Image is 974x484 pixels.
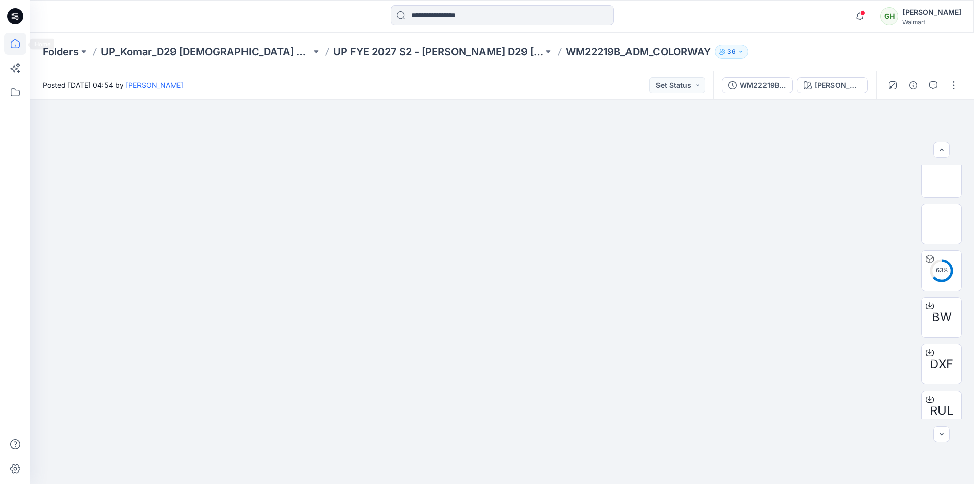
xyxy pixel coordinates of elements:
a: UP_Komar_D29 [DEMOGRAPHIC_DATA] Sleep [101,45,311,59]
div: 63 % [929,266,954,275]
button: 36 [715,45,748,59]
div: GH [880,7,898,25]
p: WM22219B_ADM_COLORWAY [566,45,711,59]
span: RUL [930,402,954,420]
button: WM22219B-PROTO COMMENT APPLIED PATTERN_COLORWAY_REV11 [722,77,793,93]
p: 36 [727,46,736,57]
button: Details [905,77,921,93]
span: BW [932,308,952,327]
a: [PERSON_NAME] [126,81,183,89]
span: Posted [DATE] 04:54 by [43,80,183,90]
span: DXF [930,355,953,373]
div: [PERSON_NAME] [902,6,961,18]
div: Walmart [902,18,961,26]
div: WM22219B-PROTO COMMENT APPLIED PATTERN_COLORWAY_REV11 [740,80,786,91]
a: UP FYE 2027 S2 - [PERSON_NAME] D29 [DEMOGRAPHIC_DATA] Sleepwear [333,45,543,59]
button: [PERSON_NAME] FLORAL V3 CW3 VERDIGRIS GREEN [797,77,868,93]
div: [PERSON_NAME] FLORAL V3 CW3 VERDIGRIS GREEN [815,80,861,91]
a: Folders [43,45,79,59]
